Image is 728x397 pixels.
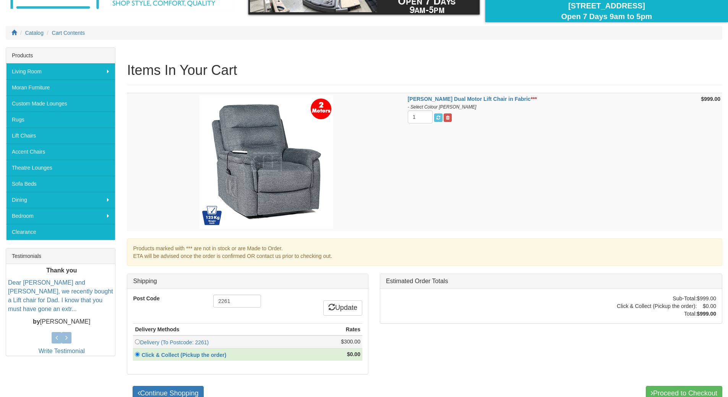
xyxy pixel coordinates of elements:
td: $0.00 [697,302,716,310]
a: Write Testimonial [39,348,85,354]
label: Post Code [127,295,208,302]
a: Catalog [25,30,44,36]
td: Total: [617,310,697,318]
strong: $999.00 [701,96,720,102]
td: Sub-Total: [617,295,697,302]
h3: Estimated Order Totals [386,278,716,285]
b: Thank you [46,267,77,274]
td: $999.00 [697,295,716,302]
strong: Click & Collect (Pickup the order) [141,352,226,358]
h3: Shipping [133,278,362,285]
strong: $0.00 [347,351,360,357]
a: Clearance [6,224,115,240]
a: Moran Furniture [6,79,115,96]
a: Custom Made Lounges [6,96,115,112]
i: - Select Colour [PERSON_NAME] [408,104,477,110]
a: Theatre Lounges [6,160,115,176]
a: Accent Chairs [6,144,115,160]
a: Cart Contents [52,30,85,36]
strong: Delivery Methods [135,326,179,332]
a: Click & Collect (Pickup the order) [140,352,230,358]
td: $300.00 [319,335,362,348]
a: Rugs [6,112,115,128]
p: [PERSON_NAME] [8,318,115,326]
div: Products [6,48,115,63]
td: Click & Collect (Pickup the order): [617,302,697,310]
a: Dining [6,192,115,208]
img: Bristow Dual Motor Lift Chair in Fabric [199,95,333,229]
a: Delivery (To Postcode: 2261) [140,339,209,345]
strong: $999.00 [697,311,716,317]
a: Lift Chairs [6,128,115,144]
div: Products marked with *** are not in stock or are Made to Order. ETA will be advised once the orde... [127,238,722,266]
b: by [33,318,40,325]
a: Sofa Beds [6,176,115,192]
a: Bedroom [6,208,115,224]
strong: Rates [346,326,360,332]
a: [PERSON_NAME] Dual Motor Lift Chair in Fabric [408,96,531,102]
div: Testimonials [6,248,115,264]
a: Dear [PERSON_NAME] and [PERSON_NAME], we recently bought a Lift chair for Dad. I know that you mu... [8,280,113,313]
a: Update [323,300,362,316]
a: Living Room [6,63,115,79]
h1: Items In Your Cart [127,63,722,78]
